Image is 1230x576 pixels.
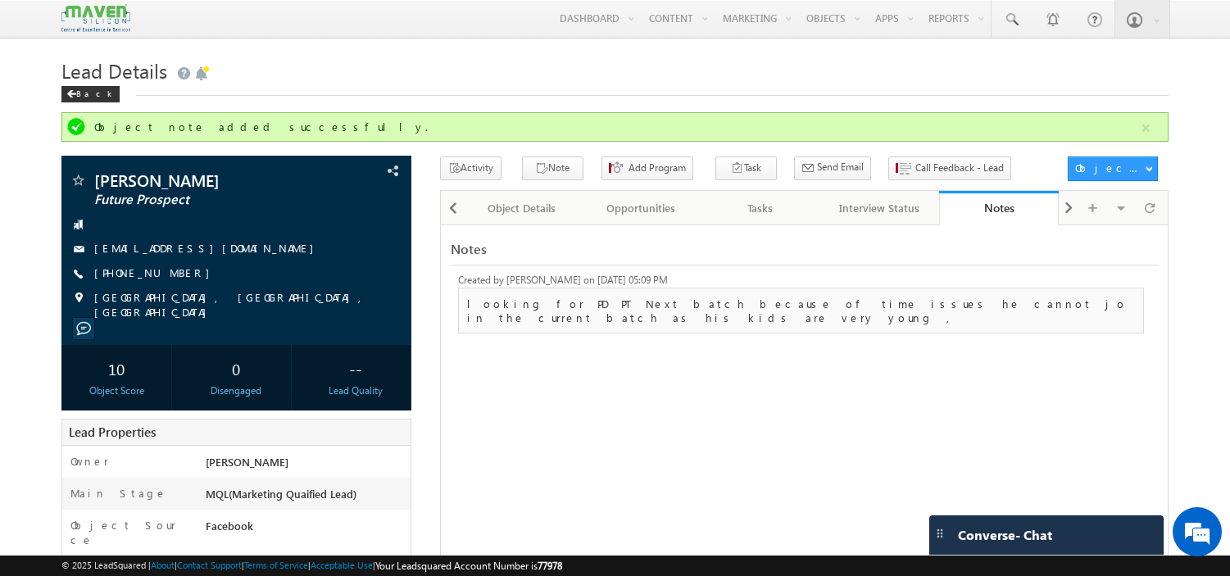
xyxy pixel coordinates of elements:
button: Send Email [794,156,871,180]
button: Activity [440,156,502,180]
span: [PERSON_NAME] [94,172,311,188]
span: © 2025 LeadSquared | | | | | [61,558,562,574]
div: Object note added successfully. [94,120,1139,134]
div: MQL(Marketing Quaified Lead) [202,486,411,509]
a: Notes [939,191,1058,225]
label: Owner [70,454,109,469]
a: Contact Support [177,560,242,570]
a: Terms of Service [244,560,308,570]
label: Object Source [70,518,188,547]
span: Send Email [817,160,864,175]
span: 77978 [538,560,562,572]
button: Object Actions [1068,156,1158,181]
button: Add Program [601,156,693,180]
img: carter-drag [933,527,946,540]
button: Task [715,156,777,180]
span: Add Program [629,161,686,175]
div: Object Details [476,198,567,218]
span: Lead Properties [69,424,156,440]
a: Object Details [463,191,582,225]
div: Object Actions [1075,161,1145,175]
img: Custom Logo [61,4,130,33]
div: Tasks [715,198,806,218]
div: Disengaged [185,383,287,398]
a: Acceptable Use [311,560,373,570]
span: Call Feedback - Lead [915,161,1004,175]
button: Note [522,156,583,180]
div: Object Score [66,383,167,398]
div: -- [305,353,406,383]
div: 0 [185,353,287,383]
div: Facebook [202,518,411,541]
span: [PHONE_NUMBER] [94,265,218,282]
span: Your Leadsquared Account Number is [375,560,562,572]
div: Notes [451,235,1158,265]
div: Interview Status [833,198,924,218]
button: Call Feedback - Lead [888,156,1011,180]
a: Interview Status [820,191,939,225]
span: Converse - Chat [958,528,1052,542]
a: Back [61,85,128,99]
div: Back [61,86,120,102]
a: Opportunities [582,191,701,225]
a: [EMAIL_ADDRESS][DOMAIN_NAME] [94,241,322,255]
a: About [151,560,175,570]
div: Opportunities [595,198,686,218]
a: Tasks [701,191,820,225]
div: 10 [66,353,167,383]
span: [PERSON_NAME] [206,455,288,469]
label: Main Stage [70,486,167,501]
div: Created by [PERSON_NAME] on [DATE] 05:09 PM [458,273,1144,288]
div: Lead Quality [305,383,406,398]
span: [GEOGRAPHIC_DATA], [GEOGRAPHIC_DATA], [GEOGRAPHIC_DATA] [94,290,378,320]
div: Notes [951,200,1046,215]
span: Lead Details [61,57,167,84]
span: looking for PD PT Next batch because of time issues he cannot join the current batch as his kids ... [467,297,1127,324]
span: Future Prospect [94,192,311,208]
